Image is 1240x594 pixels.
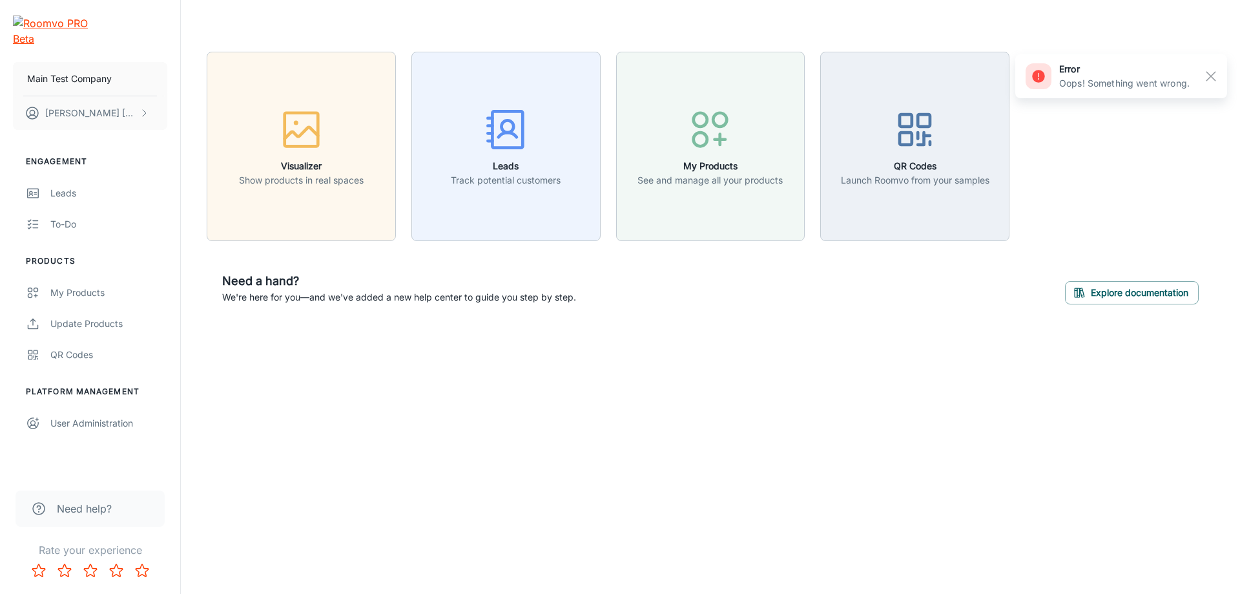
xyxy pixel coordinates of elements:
button: [PERSON_NAME] [PERSON_NAME] [13,96,167,130]
h6: Leads [451,159,561,173]
button: Main Test Company [13,62,167,96]
a: Explore documentation [1065,285,1199,298]
p: See and manage all your products [637,173,783,187]
p: Main Test Company [27,72,112,86]
a: QR CodesLaunch Roomvo from your samples [820,139,1009,152]
div: Update Products [50,317,167,331]
a: LeadsTrack potential customers [411,139,601,152]
p: Launch Roomvo from your samples [841,173,989,187]
h6: My Products [637,159,783,173]
div: Leads [50,186,167,200]
button: LeadsTrack potential customers [411,52,601,241]
button: My ProductsSee and manage all your products [616,52,805,241]
p: [PERSON_NAME] [PERSON_NAME] [45,106,136,120]
div: To-do [50,217,167,231]
button: Explore documentation [1065,281,1199,304]
p: Show products in real spaces [239,173,364,187]
h6: Need a hand? [222,272,576,290]
h6: error [1059,62,1190,76]
p: Oops! Something went wrong. [1059,76,1190,90]
p: We're here for you—and we've added a new help center to guide you step by step. [222,290,576,304]
h6: QR Codes [841,159,989,173]
button: QR CodesLaunch Roomvo from your samples [820,52,1009,241]
button: VisualizerShow products in real spaces [207,52,396,241]
div: QR Codes [50,348,167,362]
div: My Products [50,286,167,300]
img: Roomvo PRO Beta [13,16,92,47]
a: My ProductsSee and manage all your products [616,139,805,152]
h6: Visualizer [239,159,364,173]
p: Track potential customers [451,173,561,187]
